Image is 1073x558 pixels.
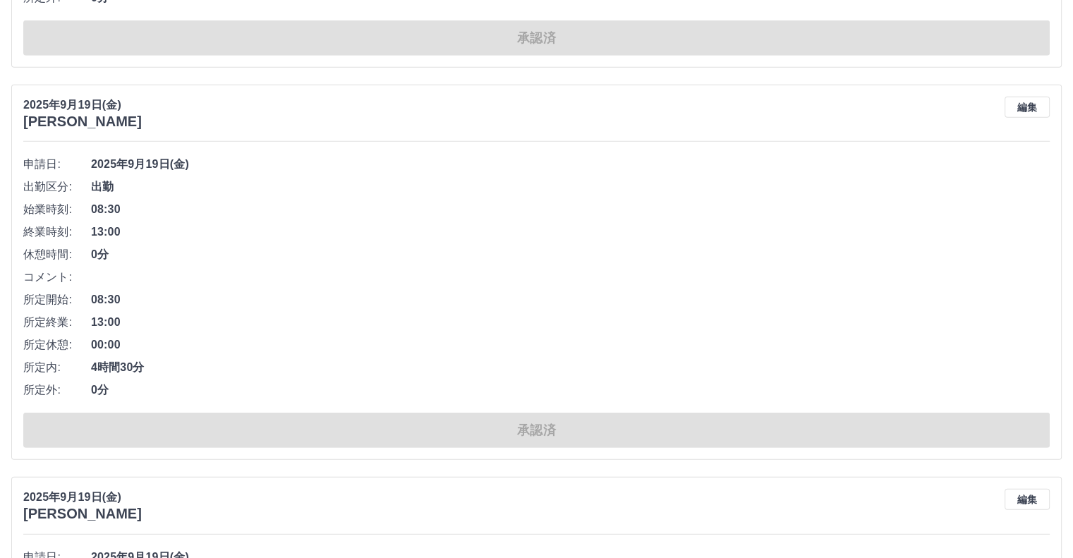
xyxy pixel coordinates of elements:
p: 2025年9月19日(金) [23,489,142,506]
span: 00:00 [91,336,1050,353]
span: 所定休憩: [23,336,91,353]
span: 0分 [91,246,1050,263]
span: 申請日: [23,156,91,173]
span: 13:00 [91,224,1050,241]
span: 13:00 [91,314,1050,331]
p: 2025年9月19日(金) [23,97,142,114]
span: 所定外: [23,382,91,399]
span: 終業時刻: [23,224,91,241]
span: 始業時刻: [23,201,91,218]
h3: [PERSON_NAME] [23,506,142,522]
button: 編集 [1005,97,1050,118]
span: 08:30 [91,201,1050,218]
h3: [PERSON_NAME] [23,114,142,130]
span: 4時間30分 [91,359,1050,376]
span: 0分 [91,382,1050,399]
span: 08:30 [91,291,1050,308]
span: 出勤 [91,178,1050,195]
span: 2025年9月19日(金) [91,156,1050,173]
span: 所定終業: [23,314,91,331]
span: 所定開始: [23,291,91,308]
span: コメント: [23,269,91,286]
span: 休憩時間: [23,246,91,263]
button: 編集 [1005,489,1050,510]
span: 出勤区分: [23,178,91,195]
span: 所定内: [23,359,91,376]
